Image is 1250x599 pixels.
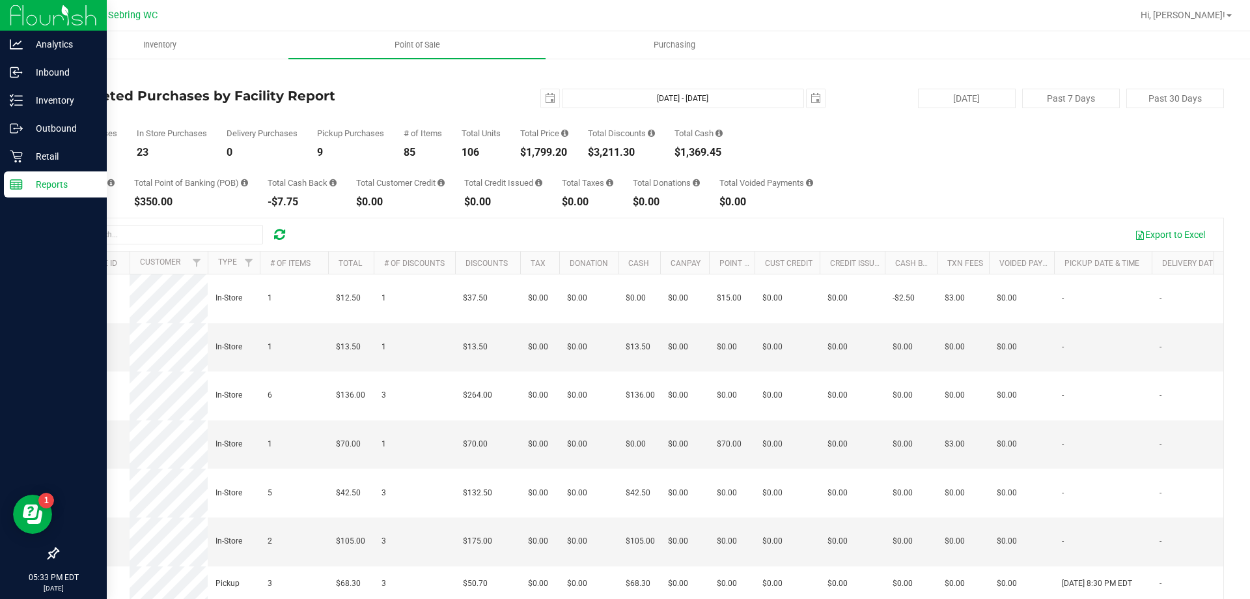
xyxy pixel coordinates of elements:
[717,577,737,590] span: $0.00
[1126,224,1214,246] button: Export to Excel
[719,197,813,207] div: $0.00
[567,438,587,450] span: $0.00
[528,438,548,450] span: $0.00
[464,197,542,207] div: $0.00
[546,31,803,59] a: Purchasing
[893,389,913,402] span: $0.00
[806,179,813,187] i: Sum of all voided payment transaction amounts, excluding tips and transaction fees, for all purch...
[13,495,52,534] iframe: Resource center
[437,179,445,187] i: Sum of the successful, non-voided payments using account credit for all purchases in the date range.
[463,292,488,304] span: $37.50
[567,389,587,402] span: $0.00
[404,147,442,158] div: 85
[528,577,548,590] span: $0.00
[1022,89,1120,108] button: Past 7 Days
[674,147,723,158] div: $1,369.45
[10,38,23,51] inline-svg: Analytics
[762,341,783,353] span: $0.00
[997,438,1017,450] span: $0.00
[356,179,445,187] div: Total Customer Credit
[336,341,361,353] span: $13.50
[535,179,542,187] i: Sum of all account credit issued for all refunds from returned purchases in the date range.
[23,149,101,164] p: Retail
[1062,487,1064,499] span: -
[628,259,649,268] a: Cash
[268,577,272,590] span: 3
[463,389,492,402] span: $264.00
[465,259,508,268] a: Discounts
[893,577,913,590] span: $0.00
[674,129,723,138] div: Total Cash
[227,129,298,138] div: Delivery Purchases
[997,535,1017,548] span: $0.00
[238,252,260,274] a: Filter
[567,341,587,353] span: $0.00
[382,341,386,353] span: 1
[382,292,386,304] span: 1
[268,292,272,304] span: 1
[567,292,587,304] span: $0.00
[336,535,365,548] span: $105.00
[606,179,613,187] i: Sum of the total taxes for all purchases in the date range.
[945,292,965,304] span: $3.00
[528,535,548,548] span: $0.00
[918,89,1016,108] button: [DATE]
[215,577,240,590] span: Pickup
[1160,487,1161,499] span: -
[31,31,288,59] a: Inventory
[317,147,384,158] div: 9
[1126,89,1224,108] button: Past 30 Days
[762,535,783,548] span: $0.00
[268,389,272,402] span: 6
[241,179,248,187] i: Sum of the successful, non-voided point-of-banking payment transactions, both via payment termina...
[227,147,298,158] div: 0
[997,487,1017,499] span: $0.00
[137,129,207,138] div: In Store Purchases
[1141,10,1225,20] span: Hi, [PERSON_NAME]!
[215,292,242,304] span: In-Store
[215,341,242,353] span: In-Store
[10,122,23,135] inline-svg: Outbound
[107,179,115,187] i: Sum of the successful, non-voided CanPay payment transactions for all purchases in the date range.
[999,259,1064,268] a: Voided Payment
[830,259,884,268] a: Credit Issued
[626,535,655,548] span: $105.00
[463,577,488,590] span: $50.70
[717,535,737,548] span: $0.00
[1160,341,1161,353] span: -
[23,177,101,192] p: Reports
[140,257,180,267] a: Customer
[717,487,737,499] span: $0.00
[765,259,812,268] a: Cust Credit
[668,341,688,353] span: $0.00
[762,438,783,450] span: $0.00
[1062,535,1064,548] span: -
[382,577,386,590] span: 3
[6,572,101,583] p: 05:33 PM EDT
[717,292,742,304] span: $15.00
[719,259,812,268] a: Point of Banking (POB)
[215,487,242,499] span: In-Store
[945,438,965,450] span: $3.00
[268,535,272,548] span: 2
[567,487,587,499] span: $0.00
[567,577,587,590] span: $0.00
[520,129,568,138] div: Total Price
[668,389,688,402] span: $0.00
[1160,389,1161,402] span: -
[626,389,655,402] span: $136.00
[336,487,361,499] span: $42.50
[893,341,913,353] span: $0.00
[218,257,237,267] a: Type
[463,535,492,548] span: $175.00
[945,535,965,548] span: $0.00
[947,259,983,268] a: Txn Fees
[827,389,848,402] span: $0.00
[1062,577,1132,590] span: [DATE] 8:30 PM EDT
[1160,438,1161,450] span: -
[317,129,384,138] div: Pickup Purchases
[23,65,101,80] p: Inbound
[633,197,700,207] div: $0.00
[1160,292,1161,304] span: -
[382,535,386,548] span: 3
